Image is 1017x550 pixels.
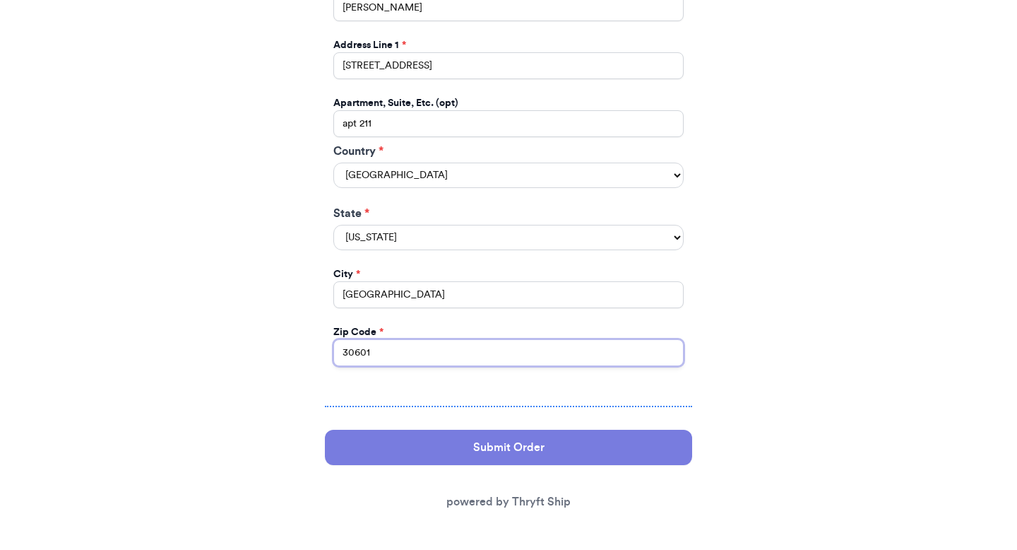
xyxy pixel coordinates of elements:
[325,430,692,465] button: Submit Order
[446,496,571,508] a: powered by Thryft Ship
[333,96,458,110] label: Apartment, Suite, Etc. (opt)
[333,267,360,281] label: City
[333,205,684,222] label: State
[333,143,684,160] label: Country
[333,325,383,339] label: Zip Code
[333,339,684,366] input: 12345
[333,38,406,52] label: Address Line 1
